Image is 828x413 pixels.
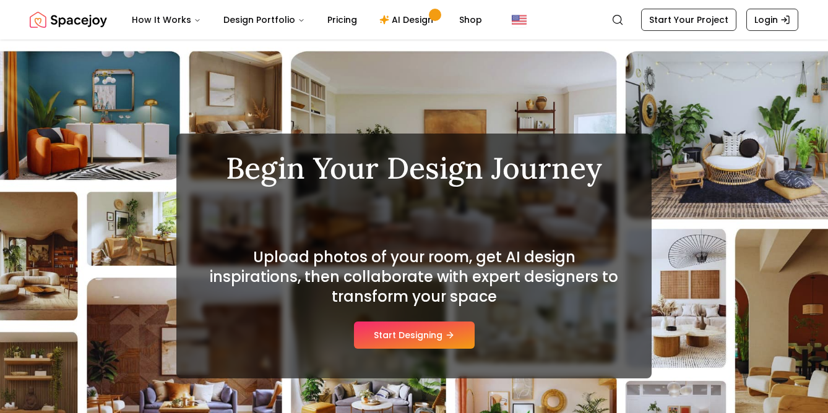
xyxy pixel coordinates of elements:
[122,7,492,32] nav: Main
[369,7,447,32] a: AI Design
[30,7,107,32] img: Spacejoy Logo
[206,153,622,183] h1: Begin Your Design Journey
[746,9,798,31] a: Login
[449,7,492,32] a: Shop
[641,9,736,31] a: Start Your Project
[206,247,622,307] h2: Upload photos of your room, get AI design inspirations, then collaborate with expert designers to...
[213,7,315,32] button: Design Portfolio
[30,7,107,32] a: Spacejoy
[354,321,475,349] button: Start Designing
[512,12,527,27] img: United States
[317,7,367,32] a: Pricing
[122,7,211,32] button: How It Works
